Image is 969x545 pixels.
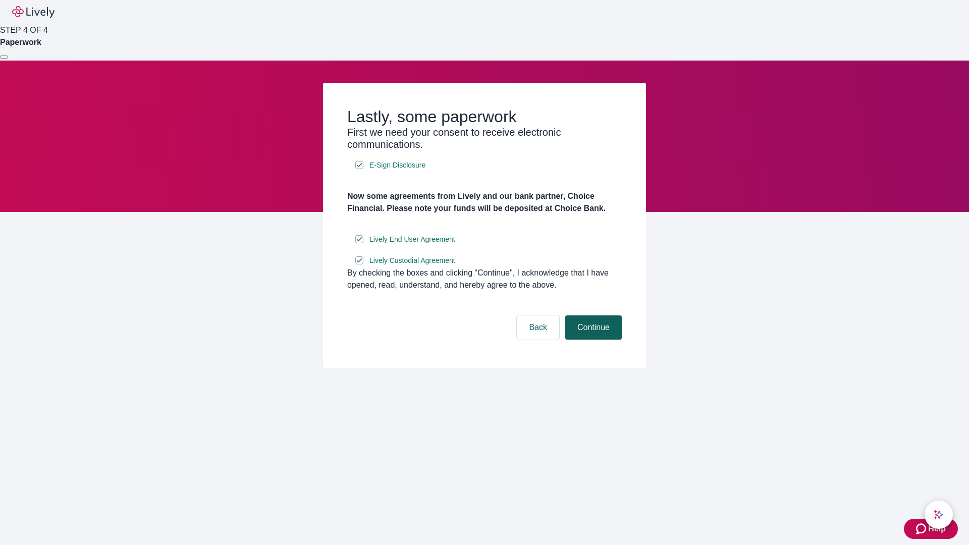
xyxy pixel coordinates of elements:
[347,126,622,150] h3: First we need your consent to receive electronic communications.
[369,160,425,171] span: E-Sign Disclosure
[367,159,427,172] a: e-sign disclosure document
[347,267,622,291] div: By checking the boxes and clicking “Continue", I acknowledge that I have opened, read, understand...
[904,519,958,539] button: Zendesk support iconHelp
[517,315,559,340] button: Back
[347,107,622,126] h2: Lastly, some paperwork
[347,190,622,214] h4: Now some agreements from Lively and our bank partner, Choice Financial. Please note your funds wi...
[925,501,953,529] button: chat
[12,6,55,18] img: Lively
[916,523,928,535] svg: Zendesk support icon
[565,315,622,340] button: Continue
[934,510,944,520] svg: Lively AI Assistant
[367,233,457,246] a: e-sign disclosure document
[369,234,455,245] span: Lively End User Agreement
[928,523,946,535] span: Help
[369,255,455,266] span: Lively Custodial Agreement
[367,254,457,267] a: e-sign disclosure document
